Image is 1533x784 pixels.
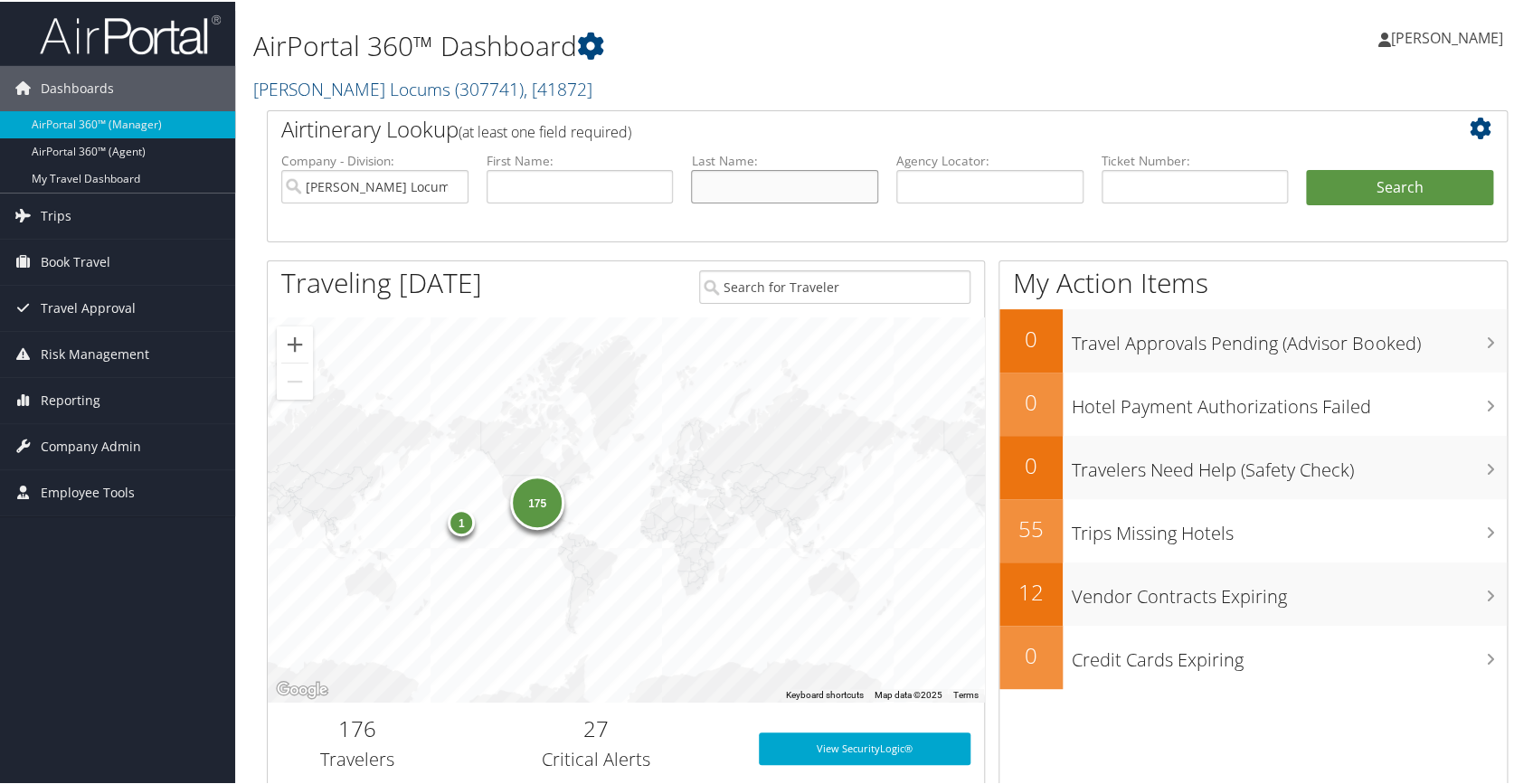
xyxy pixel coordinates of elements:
[999,385,1063,416] h2: 0
[999,434,1507,497] a: 0Travelers Need Help (Safety Check)
[999,497,1507,561] a: 55Trips Missing Hotels
[41,192,71,237] span: Trips
[281,262,482,300] h1: Traveling [DATE]
[786,687,864,700] button: Keyboard shortcuts
[448,506,475,534] div: 1
[41,64,114,109] span: Dashboards
[455,75,524,99] span: ( 307741 )
[999,512,1063,543] h2: 55
[41,468,135,514] span: Employee Tools
[1072,637,1507,671] h3: Credit Cards Expiring
[999,371,1507,434] a: 0Hotel Payment Authorizations Failed
[487,150,674,168] label: First Name:
[272,676,332,700] img: Google
[875,688,942,698] span: Map data ©2025
[460,745,732,770] h3: Critical Alerts
[759,731,970,763] a: View SecurityLogic®
[999,575,1063,606] h2: 12
[510,474,564,528] div: 175
[999,262,1507,300] h1: My Action Items
[1072,320,1507,354] h3: Travel Approvals Pending (Advisor Booked)
[41,238,110,283] span: Book Travel
[41,422,141,468] span: Company Admin
[459,120,631,140] span: (at least one field required)
[253,25,1099,63] h1: AirPortal 360™ Dashboard
[1306,168,1493,204] button: Search
[281,745,433,770] h3: Travelers
[524,75,592,99] span: , [ 41872 ]
[999,322,1063,353] h2: 0
[1391,26,1503,46] span: [PERSON_NAME]
[40,12,221,54] img: airportal-logo.png
[281,112,1390,143] h2: Airtinerary Lookup
[699,269,970,302] input: Search for Traveler
[999,307,1507,371] a: 0Travel Approvals Pending (Advisor Booked)
[277,362,313,398] button: Zoom out
[272,676,332,700] a: Open this area in Google Maps (opens a new window)
[1072,383,1507,418] h3: Hotel Payment Authorizations Failed
[1072,573,1507,608] h3: Vendor Contracts Expiring
[999,624,1507,687] a: 0Credit Cards Expiring
[281,150,468,168] label: Company - Division:
[1102,150,1289,168] label: Ticket Number:
[999,638,1063,669] h2: 0
[1072,447,1507,481] h3: Travelers Need Help (Safety Check)
[277,325,313,361] button: Zoom in
[1378,9,1521,63] a: [PERSON_NAME]
[41,284,136,329] span: Travel Approval
[281,712,433,742] h2: 176
[41,330,149,375] span: Risk Management
[460,712,732,742] h2: 27
[953,688,979,698] a: Terms (opens in new tab)
[691,150,878,168] label: Last Name:
[253,75,592,99] a: [PERSON_NAME] Locums
[1072,510,1507,544] h3: Trips Missing Hotels
[999,561,1507,624] a: 12Vendor Contracts Expiring
[896,150,1084,168] label: Agency Locator:
[41,376,100,421] span: Reporting
[999,449,1063,479] h2: 0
